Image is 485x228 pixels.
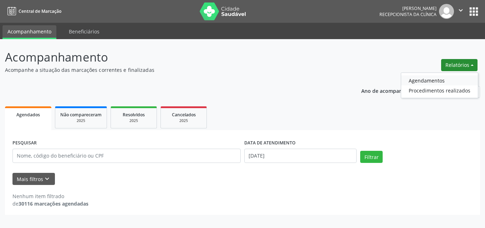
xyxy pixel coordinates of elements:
[60,118,102,123] div: 2025
[12,200,88,207] div: de
[454,4,468,19] button: 
[60,112,102,118] span: Não compareceram
[12,149,241,163] input: Nome, código do beneficiário ou CPF
[401,73,478,98] ul: Relatórios
[12,173,55,185] button: Mais filtroskeyboard_arrow_down
[166,118,201,123] div: 2025
[19,8,61,14] span: Central de Marcação
[43,175,51,183] i: keyboard_arrow_down
[439,4,454,19] img: img
[16,112,40,118] span: Agendados
[244,138,296,149] label: DATA DE ATENDIMENTO
[441,59,478,71] button: Relatórios
[2,25,56,39] a: Acompanhamento
[379,5,436,11] div: [PERSON_NAME]
[123,112,145,118] span: Resolvidos
[468,5,480,18] button: apps
[64,25,104,38] a: Beneficiários
[12,192,88,200] div: Nenhum item filtrado
[457,6,465,14] i: 
[360,151,383,163] button: Filtrar
[361,86,424,95] p: Ano de acompanhamento
[244,149,357,163] input: Selecione um intervalo
[5,66,337,74] p: Acompanhe a situação das marcações correntes e finalizadas
[12,138,37,149] label: PESQUISAR
[19,200,88,207] strong: 30116 marcações agendadas
[5,48,337,66] p: Acompanhamento
[172,112,196,118] span: Cancelados
[5,5,61,17] a: Central de Marcação
[401,85,478,95] a: Procedimentos realizados
[379,11,436,17] span: Recepcionista da clínica
[116,118,152,123] div: 2025
[401,75,478,85] a: Agendamentos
